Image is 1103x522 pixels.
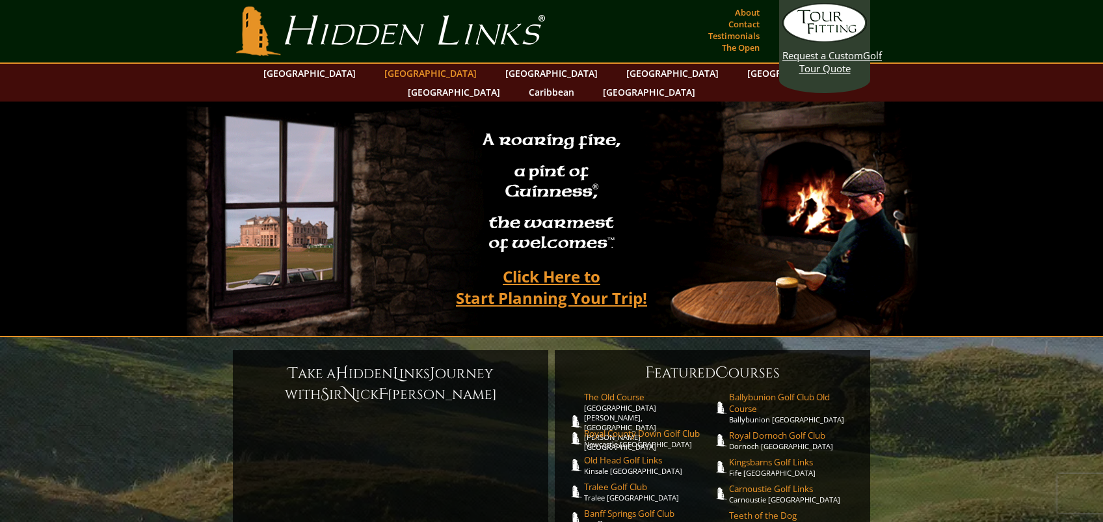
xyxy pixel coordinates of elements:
[729,430,858,441] span: Royal Dornoch Golf Club
[343,384,356,405] span: N
[725,15,763,33] a: Contact
[729,510,858,521] span: Teeth of the Dog
[729,456,858,468] span: Kingsbarns Golf Links
[430,363,435,384] span: J
[246,363,535,405] h6: ake a idden inks ourney with ir ick [PERSON_NAME]
[321,384,329,405] span: S
[584,481,713,493] span: Tralee Golf Club
[645,363,654,383] span: F
[729,483,858,495] span: Carnoustie Golf Links
[729,483,858,504] a: Carnoustie Golf LinksCarnoustie [GEOGRAPHIC_DATA]
[719,38,763,57] a: The Open
[782,3,867,75] a: Request a CustomGolf Tour Quote
[584,508,713,519] span: Banff Springs Golf Club
[336,363,349,384] span: H
[568,363,857,383] h6: eatured ourses
[620,64,725,83] a: [GEOGRAPHIC_DATA]
[596,83,702,102] a: [GEOGRAPHIC_DATA]
[584,391,713,452] a: The Old Course[GEOGRAPHIC_DATA][PERSON_NAME], [GEOGRAPHIC_DATA][PERSON_NAME] [GEOGRAPHIC_DATA]
[732,3,763,21] a: About
[522,83,581,102] a: Caribbean
[584,481,713,502] a: Tralee Golf ClubTralee [GEOGRAPHIC_DATA]
[782,49,863,62] span: Request a Custom
[401,83,507,102] a: [GEOGRAPHIC_DATA]
[443,261,660,313] a: Click Here toStart Planning Your Trip!
[584,391,713,403] span: The Old Course
[378,64,483,83] a: [GEOGRAPHIC_DATA]
[393,363,399,384] span: L
[705,27,763,45] a: Testimonials
[584,428,713,439] span: Royal County Down Golf Club
[257,64,362,83] a: [GEOGRAPHIC_DATA]
[379,384,388,405] span: F
[729,391,858,424] a: Ballybunion Golf Club Old CourseBallybunion [GEOGRAPHIC_DATA]
[584,428,713,449] a: Royal County Down Golf ClubNewcastle [GEOGRAPHIC_DATA]
[584,454,713,476] a: Old Head Golf LinksKinsale [GEOGRAPHIC_DATA]
[715,363,728,383] span: C
[741,64,846,83] a: [GEOGRAPHIC_DATA]
[729,430,858,451] a: Royal Dornoch Golf ClubDornoch [GEOGRAPHIC_DATA]
[288,363,298,384] span: T
[474,124,629,261] h2: A roaring fire, a pint of Guinness , the warmest of welcomes™.
[729,391,858,415] span: Ballybunion Golf Club Old Course
[729,456,858,478] a: Kingsbarns Golf LinksFife [GEOGRAPHIC_DATA]
[584,454,713,466] span: Old Head Golf Links
[499,64,604,83] a: [GEOGRAPHIC_DATA]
